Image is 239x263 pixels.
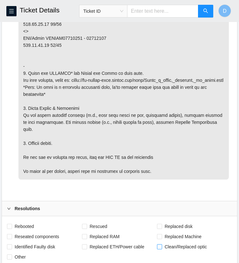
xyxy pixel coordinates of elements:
span: Clean/Replaced optic [162,242,209,252]
span: search [203,8,208,14]
span: Rescued [87,221,110,231]
span: Reseated components [12,231,62,242]
span: Replaced ETH/Power cable [87,242,147,252]
span: Other [12,252,28,262]
span: D [223,7,227,15]
button: menu [6,6,17,16]
span: menu [7,9,16,14]
span: Replaced RAM [87,231,122,242]
button: search [198,5,213,18]
span: right [7,207,11,210]
span: Ticket ID [83,6,123,16]
button: D [218,4,231,17]
input: Enter text here... [127,5,198,18]
span: Identified Faulty disk [12,242,58,252]
b: Resolutions [15,205,40,212]
span: Replaced disk [162,221,195,231]
div: Resolutions [2,201,237,216]
span: Replaced Machine [162,231,204,242]
span: Rebooted [12,221,37,231]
